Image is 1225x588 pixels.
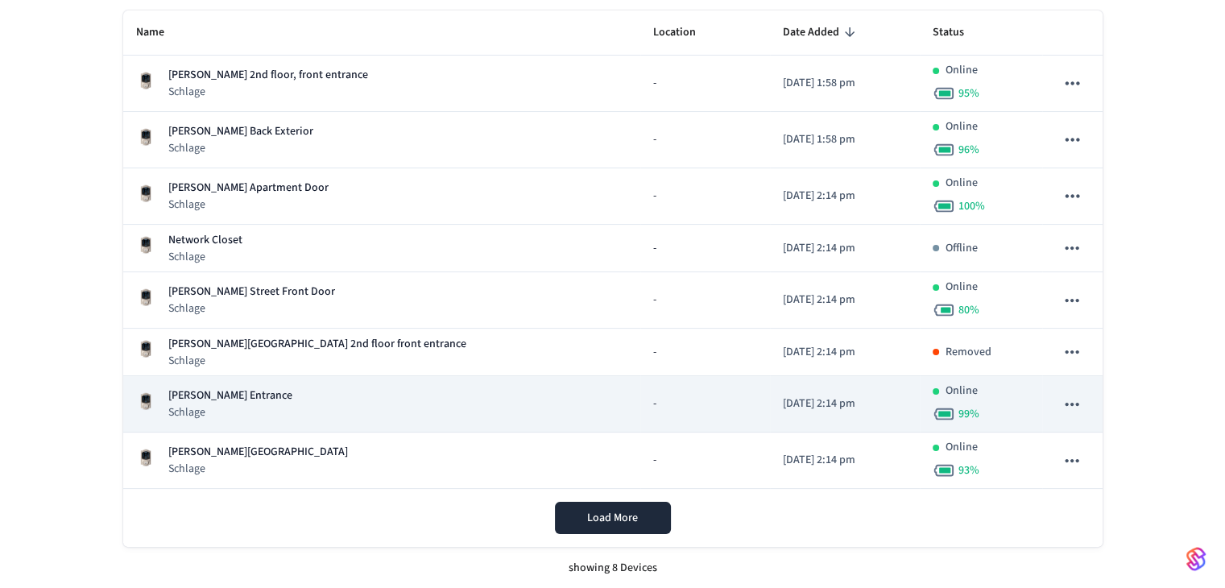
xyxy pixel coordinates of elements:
span: Date Added [783,20,860,45]
span: Location [653,20,717,45]
p: Schlage [168,249,242,265]
p: Online [946,118,978,135]
img: SeamLogoGradient.69752ec5.svg [1186,546,1206,572]
span: 100 % [958,198,985,214]
p: Schlage [168,84,368,100]
span: 96 % [958,142,979,158]
p: [PERSON_NAME] Apartment Door [168,180,329,197]
span: - [653,452,656,469]
span: 93 % [958,462,979,478]
p: Schlage [168,197,329,213]
p: Schlage [168,461,348,477]
img: Schlage Sense Smart Deadbolt with Camelot Trim, Front [136,391,155,411]
p: [DATE] 2:14 pm [783,292,907,308]
span: 95 % [958,85,979,101]
p: [DATE] 1:58 pm [783,131,907,148]
img: Schlage Sense Smart Deadbolt with Camelot Trim, Front [136,127,155,147]
img: Schlage Sense Smart Deadbolt with Camelot Trim, Front [136,448,155,467]
span: - [653,344,656,361]
span: - [653,240,656,257]
p: [DATE] 2:14 pm [783,344,907,361]
span: Load More [587,510,638,526]
img: Schlage Sense Smart Deadbolt with Camelot Trim, Front [136,71,155,90]
p: [DATE] 2:14 pm [783,188,907,205]
p: [DATE] 2:14 pm [783,452,907,469]
p: [DATE] 1:58 pm [783,75,907,92]
span: - [653,395,656,412]
table: sticky table [123,10,1103,489]
span: Name [136,20,185,45]
img: Schlage Sense Smart Deadbolt with Camelot Trim, Front [136,288,155,307]
p: Schlage [168,300,335,317]
p: Removed [946,344,991,361]
p: [PERSON_NAME][GEOGRAPHIC_DATA] 2nd floor front entrance [168,336,466,353]
p: [PERSON_NAME] Entrance [168,387,292,404]
p: [DATE] 2:14 pm [783,240,907,257]
span: - [653,292,656,308]
span: Status [933,20,985,45]
p: [PERSON_NAME] 2nd floor, front entrance [168,67,368,84]
p: [PERSON_NAME][GEOGRAPHIC_DATA] [168,444,348,461]
p: [PERSON_NAME] Street Front Door [168,284,335,300]
p: [DATE] 2:14 pm [783,395,907,412]
p: Online [946,383,978,400]
p: Online [946,62,978,79]
img: Schlage Sense Smart Deadbolt with Camelot Trim, Front [136,184,155,203]
p: Online [946,279,978,296]
p: Offline [946,240,978,257]
p: [PERSON_NAME] Back Exterior [168,123,313,140]
img: Schlage Sense Smart Deadbolt with Camelot Trim, Front [136,235,155,255]
p: Online [946,175,978,192]
p: Schlage [168,353,466,369]
span: 99 % [958,406,979,422]
span: - [653,75,656,92]
p: Schlage [168,140,313,156]
p: Network Closet [168,232,242,249]
p: Online [946,439,978,456]
span: - [653,131,656,148]
img: Schlage Sense Smart Deadbolt with Camelot Trim, Front [136,339,155,358]
button: Load More [555,502,671,534]
p: Schlage [168,404,292,420]
span: - [653,188,656,205]
span: 80 % [958,302,979,318]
